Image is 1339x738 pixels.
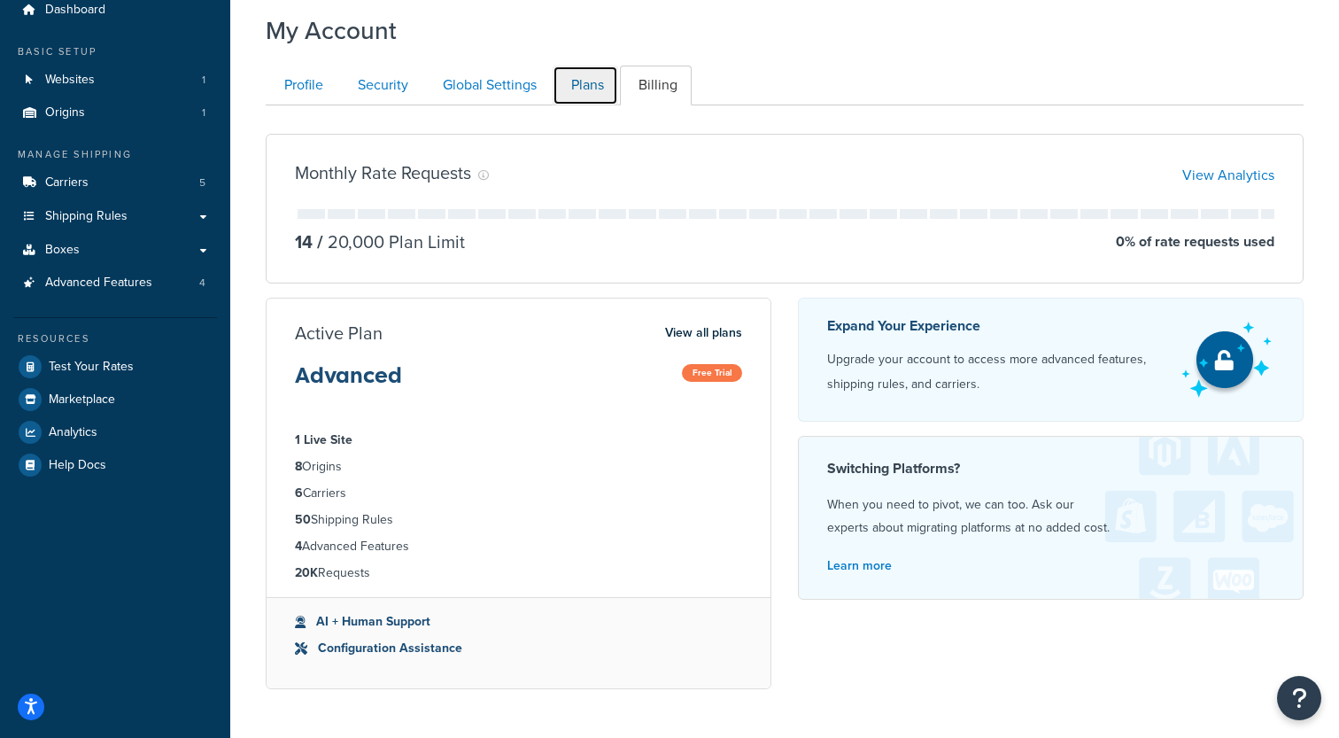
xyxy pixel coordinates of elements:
[202,73,205,88] span: 1
[295,229,313,254] p: 14
[45,243,80,258] span: Boxes
[45,175,89,190] span: Carriers
[295,484,742,503] li: Carriers
[49,458,106,473] span: Help Docs
[798,298,1304,422] a: Expand Your Experience Upgrade your account to access more advanced features, shipping rules, and...
[202,105,205,120] span: 1
[553,66,618,105] a: Plans
[13,64,217,97] li: Websites
[295,457,742,477] li: Origins
[199,175,205,190] span: 5
[13,331,217,346] div: Resources
[13,44,217,59] div: Basic Setup
[295,364,402,401] h3: Advanced
[827,458,1274,479] h4: Switching Platforms?
[313,229,465,254] p: 20,000 Plan Limit
[13,416,217,448] a: Analytics
[13,384,217,416] a: Marketplace
[295,612,742,632] li: AI + Human Support
[827,314,1165,338] p: Expand Your Experience
[295,537,302,555] strong: 4
[295,510,311,529] strong: 50
[49,360,134,375] span: Test Your Rates
[13,234,217,267] a: Boxes
[1116,229,1274,254] p: 0 % of rate requests used
[45,105,85,120] span: Origins
[295,537,742,556] li: Advanced Features
[682,364,742,382] span: Free Trial
[295,457,302,476] strong: 8
[45,276,152,291] span: Advanced Features
[1277,676,1321,720] button: Open Resource Center
[13,167,217,199] li: Carriers
[13,167,217,199] a: Carriers 5
[199,276,205,291] span: 4
[266,66,337,105] a: Profile
[827,556,892,575] a: Learn more
[13,267,217,299] li: Advanced Features
[1182,165,1274,185] a: View Analytics
[827,493,1274,540] p: When you need to pivot, we can too. Ask our experts about migrating platforms at no added cost.
[295,484,303,502] strong: 6
[295,563,318,582] strong: 20K
[45,209,128,224] span: Shipping Rules
[45,73,95,88] span: Websites
[13,351,217,383] a: Test Your Rates
[13,200,217,233] a: Shipping Rules
[295,323,383,343] h3: Active Plan
[827,347,1165,397] p: Upgrade your account to access more advanced features, shipping rules, and carriers.
[45,3,105,18] span: Dashboard
[295,163,471,183] h3: Monthly Rate Requests
[295,639,742,658] li: Configuration Assistance
[424,66,551,105] a: Global Settings
[295,431,352,449] strong: 1 Live Site
[49,425,97,440] span: Analytics
[49,392,115,408] span: Marketplace
[295,510,742,530] li: Shipping Rules
[339,66,422,105] a: Security
[295,563,742,583] li: Requests
[13,147,217,162] div: Manage Shipping
[13,97,217,129] li: Origins
[13,64,217,97] a: Websites 1
[13,267,217,299] a: Advanced Features 4
[13,449,217,481] a: Help Docs
[317,229,323,255] span: /
[13,97,217,129] a: Origins 1
[266,13,397,48] h1: My Account
[620,66,692,105] a: Billing
[665,322,742,345] a: View all plans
